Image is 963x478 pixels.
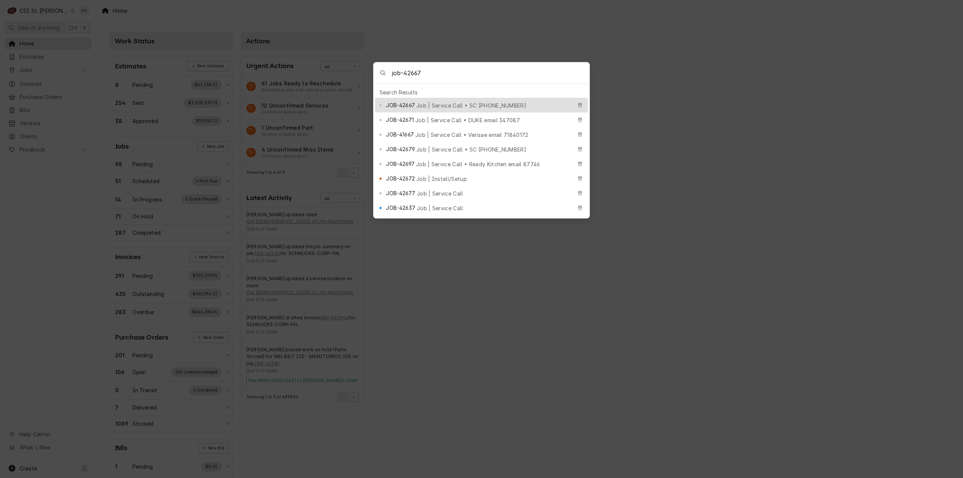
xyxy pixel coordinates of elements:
span: JOB-42667 [386,101,415,109]
div: Search Results [375,87,588,98]
span: Job | Install/Setup [416,175,467,183]
span: Job | Service Call • Verisae email 71840172 [415,131,529,139]
span: JOB-41667 [386,131,413,138]
span: Job | Service Call • DUKE email 347087 [415,116,520,124]
input: Search anything [392,62,589,83]
span: JOB-42697 [386,160,414,168]
span: JOB-42677 [386,189,415,197]
span: JOB-42671 [386,116,413,124]
span: Job | Service Call • Ready Kitchen email 87746 [416,160,540,168]
span: JOB-42679 [386,145,415,153]
span: JOB-42672 [386,175,415,182]
span: Job | Service Call [417,204,463,212]
span: JOB-42637 [386,204,415,212]
span: Job | Service Call • SC [PHONE_NUMBER] [416,146,526,153]
span: Job | Service Call • SC [PHONE_NUMBER] [416,102,526,109]
div: Global Command Menu [373,62,590,219]
span: Job | Service Call [417,190,463,197]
